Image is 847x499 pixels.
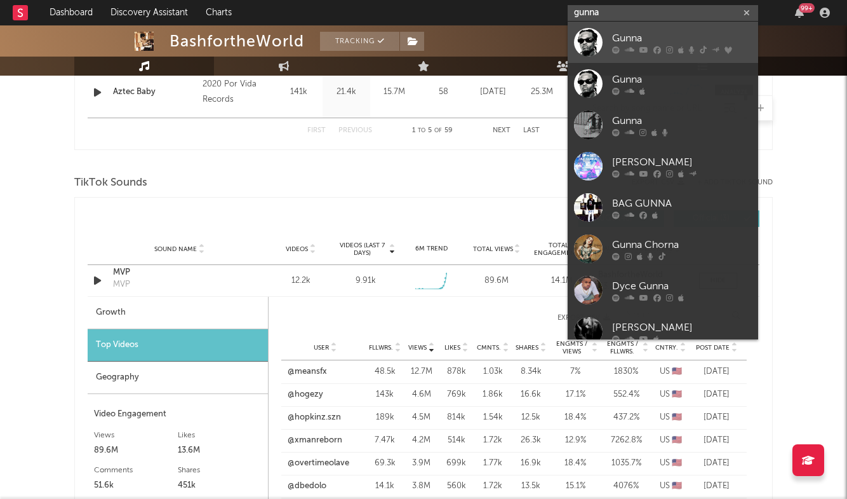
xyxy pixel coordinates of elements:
[655,344,678,352] span: Cntry.
[467,275,526,287] div: 89.6M
[672,459,682,467] span: 🇺🇸
[473,245,513,253] span: Total Views
[515,457,547,470] div: 16.9k
[533,242,584,257] span: Total Engagements
[477,388,509,401] div: 1.86k
[493,127,510,134] button: Next
[113,278,130,291] div: MVP
[288,457,349,470] a: @overtimeolave
[326,86,367,99] div: 21.4k
[655,388,686,401] div: US
[74,175,147,191] span: TikTok Sounds
[604,434,648,447] div: 7262.8 %
[693,457,740,470] div: [DATE]
[338,127,372,134] button: Previous
[288,480,326,493] a: @dbedolo
[434,128,442,133] span: of
[604,340,641,355] span: Engmts / Fllwrs.
[373,86,415,99] div: 15.7M
[655,457,686,470] div: US
[568,146,758,187] a: [PERSON_NAME]
[288,388,323,401] a: @hogezy
[515,366,547,378] div: 8.34k
[402,244,461,254] div: 6M Trend
[94,407,262,422] div: Video Engagement
[523,127,540,134] button: Last
[612,31,752,46] div: Gunna
[693,366,740,378] div: [DATE]
[672,367,682,376] span: 🇺🇸
[515,411,547,424] div: 12.5k
[568,311,758,352] a: [PERSON_NAME]
[553,434,597,447] div: 12.9 %
[94,478,178,493] div: 51.6k
[612,72,752,87] div: Gunna
[533,275,592,287] div: 14.1M
[477,434,509,447] div: 1.72k
[369,366,401,378] div: 48.5k
[553,480,597,493] div: 15.1 %
[278,86,319,99] div: 141k
[515,434,547,447] div: 26.3k
[307,127,326,134] button: First
[655,366,686,378] div: US
[515,480,547,493] div: 13.5k
[442,457,470,470] div: 699k
[521,86,563,99] div: 25.3M
[568,270,758,311] a: Dyce Gunna
[442,411,470,424] div: 814k
[553,457,597,470] div: 18.4 %
[94,443,178,458] div: 89.6M
[568,5,758,21] input: Search for artists
[612,278,752,294] div: Dyce Gunna
[178,443,262,458] div: 13.6M
[407,366,436,378] div: 12.7M
[178,478,262,493] div: 451k
[113,266,246,279] a: MVP
[612,196,752,211] div: BAG GUNNA
[568,187,758,228] a: BAG GUNNA
[553,411,597,424] div: 18.4 %
[337,242,388,257] span: Videos (last 7 days)
[604,366,648,378] div: 1830 %
[369,344,393,352] span: Fllwrs.
[178,428,262,443] div: Likes
[612,154,752,170] div: [PERSON_NAME]
[421,86,465,99] div: 58
[553,340,590,355] span: Engmts / Views
[444,344,460,352] span: Likes
[288,366,327,378] a: @meansfx
[88,297,268,329] div: Growth
[369,411,401,424] div: 189k
[553,388,597,401] div: 17.1 %
[286,245,308,253] span: Videos
[88,362,268,394] div: Geography
[397,123,467,139] div: 1 5 59
[553,366,597,378] div: 7 %
[442,480,470,493] div: 560k
[477,366,509,378] div: 1.03k
[408,344,427,352] span: Views
[178,463,262,478] div: Shares
[442,366,470,378] div: 878k
[693,388,740,401] div: [DATE]
[418,128,425,133] span: to
[795,8,804,18] button: 99+
[369,388,401,401] div: 143k
[477,457,509,470] div: 1.77k
[88,329,268,362] div: Top Videos
[693,411,740,424] div: [DATE]
[94,428,178,443] div: Views
[407,388,436,401] div: 4.6M
[693,434,740,447] div: [DATE]
[799,3,815,13] div: 99 +
[288,434,342,447] a: @xmanreborn
[604,388,648,401] div: 552.4 %
[170,32,304,51] div: BashfortheWorld
[568,22,758,63] a: Gunna
[568,104,758,146] a: Gunna
[271,275,330,287] div: 12.2k
[407,434,436,447] div: 4.2M
[407,480,436,493] div: 3.8M
[612,320,752,335] div: [PERSON_NAME]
